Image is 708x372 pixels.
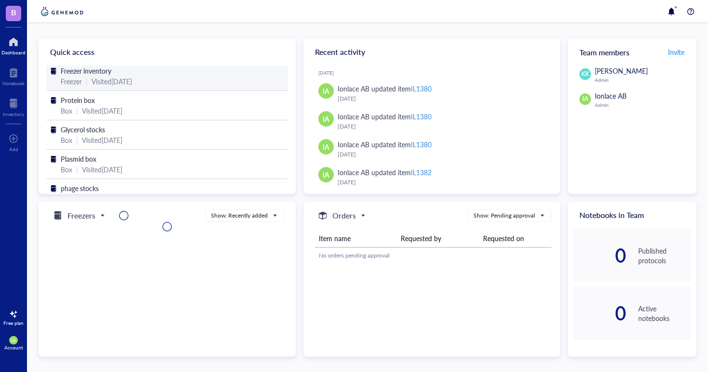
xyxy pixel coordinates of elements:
[338,94,545,103] div: [DATE]
[338,122,545,131] div: [DATE]
[61,164,72,175] div: Box
[211,211,268,220] div: Show: Recently added
[9,146,18,152] div: Add
[323,114,329,124] span: IA
[323,86,329,96] span: IA
[668,47,684,57] span: Invite
[479,230,551,247] th: Requested on
[11,6,16,18] span: B
[473,211,535,220] div: Show: Pending approval
[86,76,88,87] div: |
[76,135,78,145] div: |
[338,111,432,122] div: Ionlace AB updated item
[82,135,122,145] div: Visited [DATE]
[319,251,548,260] div: No orders pending approval
[92,76,132,87] div: Visited [DATE]
[303,38,561,65] div: Recent activity
[568,38,696,65] div: Team members
[3,111,24,117] div: Inventory
[574,306,626,321] div: 0
[61,76,82,87] div: Freezer
[332,210,356,221] h5: Orders
[61,105,72,116] div: Box
[61,66,111,76] span: Freezer inventory
[1,50,26,55] div: Dashboard
[2,80,25,86] div: Notebook
[2,65,25,86] a: Notebook
[323,141,329,152] span: IA
[3,320,24,326] div: Free plan
[411,140,432,149] div: IL1380
[315,230,397,247] th: Item name
[61,183,99,193] span: phage stocks
[4,345,23,350] div: Account
[338,178,545,187] div: [DATE]
[668,44,685,60] button: Invite
[39,38,296,65] div: Quick access
[39,6,86,17] img: genemod-logo
[311,79,553,107] a: IAIonlace AB updated itemIL1380[DATE]
[411,84,432,93] div: IL1380
[581,70,589,78] span: KK
[338,150,545,159] div: [DATE]
[397,230,479,247] th: Requested by
[582,95,588,103] span: IA
[311,107,553,135] a: IAIonlace AB updated itemIL1380[DATE]
[311,163,553,191] a: IAIonlace AB updated itemIL1382[DATE]
[568,202,696,229] div: Notebooks in Team
[323,169,329,180] span: IA
[1,34,26,55] a: Dashboard
[595,77,691,83] div: Admin
[638,246,691,265] div: Published protocols
[76,105,78,116] div: |
[595,66,648,76] span: [PERSON_NAME]
[61,125,105,134] span: Glycerol stocks
[11,337,16,343] span: IA
[338,83,432,94] div: Ionlace AB updated item
[311,135,553,163] a: IAIonlace AB updated itemIL1380[DATE]
[76,164,78,175] div: |
[338,167,432,178] div: Ionlace AB updated item
[338,139,432,150] div: Ionlace AB updated item
[3,96,24,117] a: Inventory
[595,91,627,101] span: Ionlace AB
[61,135,72,145] div: Box
[411,167,432,177] div: IL1382
[411,112,432,121] div: IL1380
[318,70,553,76] div: [DATE]
[574,248,626,263] div: 0
[595,102,691,108] div: Admin
[82,105,122,116] div: Visited [DATE]
[82,164,122,175] div: Visited [DATE]
[61,154,96,164] span: Plasmid box
[67,210,95,221] h5: Freezers
[61,95,95,105] span: Protein box
[638,304,691,323] div: Active notebooks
